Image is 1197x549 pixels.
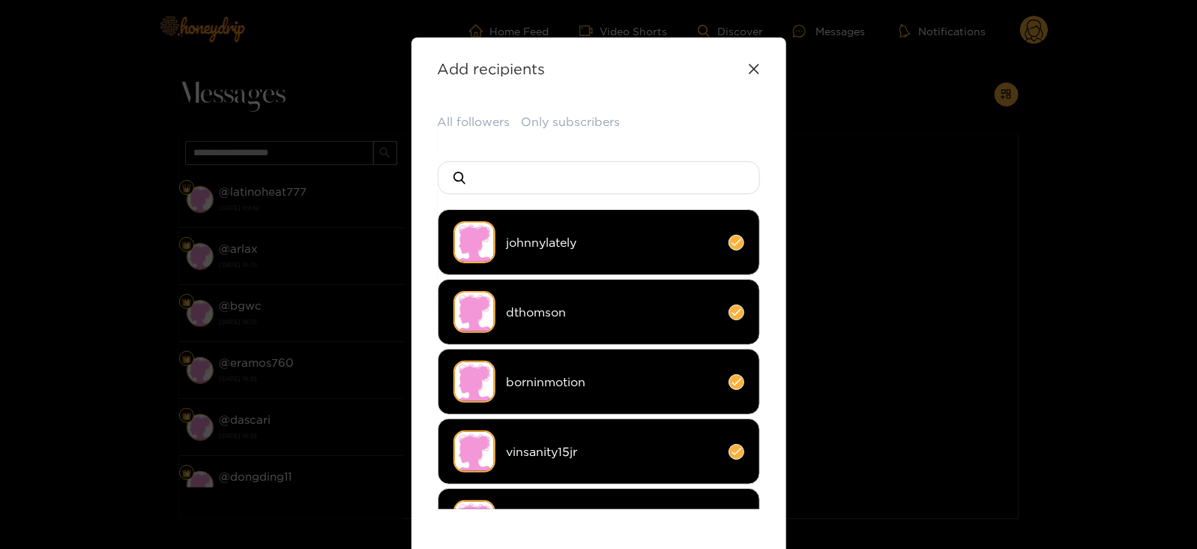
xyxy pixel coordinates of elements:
[453,361,495,403] img: no-avatar.png
[453,500,495,542] img: no-avatar.png
[453,221,495,263] img: no-avatar.png
[453,430,495,472] img: no-avatar.png
[453,291,495,333] img: no-avatar.png
[438,60,546,77] strong: Add recipients
[507,234,717,251] span: johnnylately
[507,304,717,321] span: dthomson
[438,113,510,130] button: All followers
[507,373,717,391] span: borninmotion
[522,113,621,130] button: Only subscribers
[507,443,717,460] span: vinsanity15jr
